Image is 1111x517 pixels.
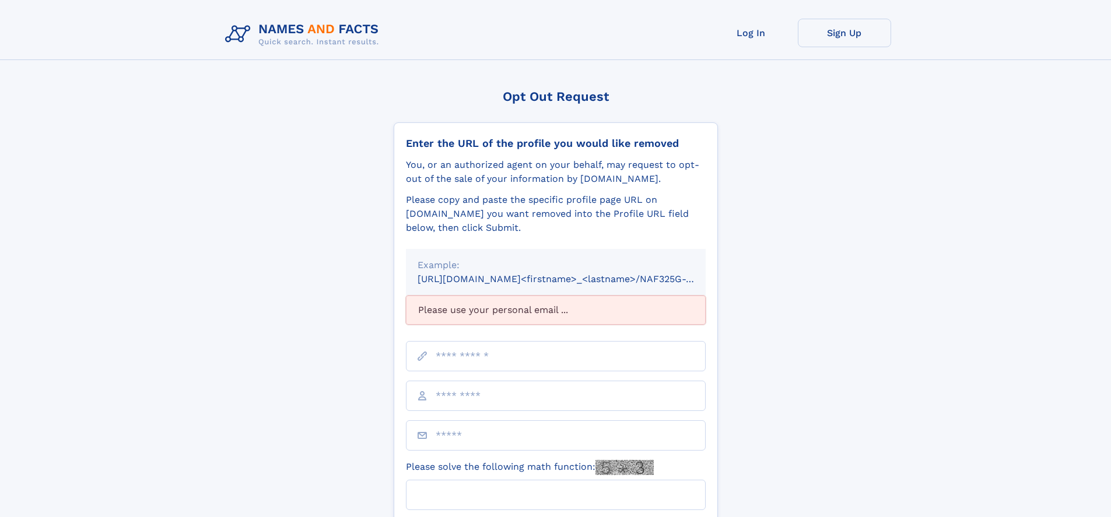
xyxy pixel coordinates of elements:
div: Please copy and paste the specific profile page URL on [DOMAIN_NAME] you want removed into the Pr... [406,193,706,235]
div: You, or an authorized agent on your behalf, may request to opt-out of the sale of your informatio... [406,158,706,186]
div: Opt Out Request [394,89,718,104]
small: [URL][DOMAIN_NAME]<firstname>_<lastname>/NAF325G-xxxxxxxx [418,273,728,284]
div: Example: [418,258,694,272]
a: Sign Up [798,19,891,47]
label: Please solve the following math function: [406,460,654,475]
a: Log In [705,19,798,47]
div: Please use your personal email ... [406,296,706,325]
img: Logo Names and Facts [220,19,388,50]
div: Enter the URL of the profile you would like removed [406,137,706,150]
